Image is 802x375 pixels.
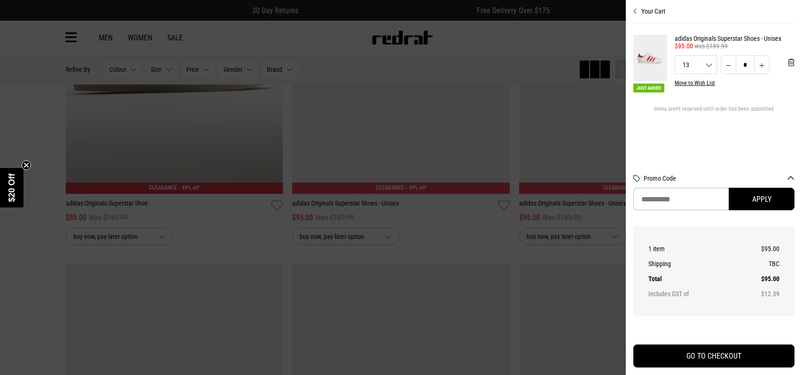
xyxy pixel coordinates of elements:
th: Total [648,271,739,286]
button: Close teaser [22,161,31,170]
input: Quantity [736,55,755,74]
button: Open LiveChat chat widget [8,4,36,32]
button: Promo Code [644,175,794,182]
span: Just Added [633,84,664,92]
button: GO TO CHECKOUT [633,344,794,367]
td: $12.39 [739,286,779,301]
th: 1 item [648,241,739,256]
iframe: Customer reviews powered by Trustpilot [633,328,794,337]
button: Decrease quantity [721,55,736,74]
th: Includes GST of [648,286,739,301]
span: $95.00 [675,42,693,50]
span: was $189.99 [694,42,728,50]
button: Apply [729,188,794,210]
input: Promo Code [633,188,729,210]
img: adidas Originals Superstar Shoes - Unisex [633,35,667,81]
th: Shipping [648,256,739,271]
td: TBC [739,256,779,271]
td: $95.00 [739,241,779,256]
button: Move to Wish List [675,80,715,86]
td: $95.00 [739,271,779,286]
div: Items aren't reserved until order has been submitted [633,106,794,120]
button: 'Remove from cart [780,51,802,74]
span: $20 Off [7,173,16,202]
span: 13 [675,61,716,68]
button: Increase quantity [754,55,770,74]
a: adidas Originals Superstar Shoes - Unisex [675,35,794,42]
